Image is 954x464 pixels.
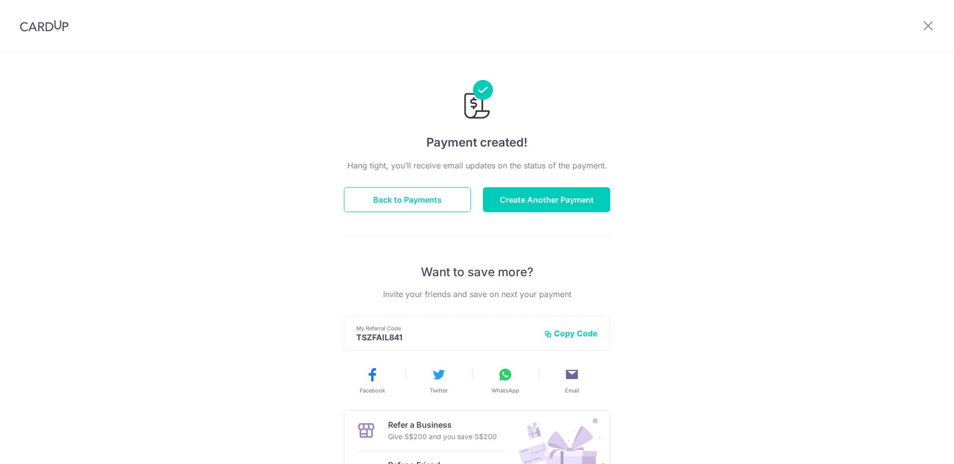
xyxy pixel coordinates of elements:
p: Invite your friends and save on next your payment [344,288,610,300]
p: TSZFAIL841 [356,332,536,342]
h4: Payment created! [344,134,610,152]
p: My Referral Code [356,324,536,332]
p: Hang tight, you’ll receive email updates on the status of the payment. [344,159,610,171]
img: Payments [461,80,493,122]
img: CardUp [20,20,69,32]
button: Twitter [409,367,468,394]
p: Give S$200 and you save S$200 [388,431,497,443]
button: WhatsApp [476,367,535,394]
span: WhatsApp [491,387,519,394]
button: Facebook [343,367,401,394]
button: Create Another Payment [483,187,610,212]
button: Email [543,367,601,394]
p: Want to save more? [344,264,610,280]
span: Facebook [360,387,385,394]
span: Email [565,387,579,394]
button: Back to Payments [344,187,471,212]
span: Twitter [430,387,448,394]
button: Copy Code [544,328,598,338]
p: Refer a Business [388,419,497,431]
